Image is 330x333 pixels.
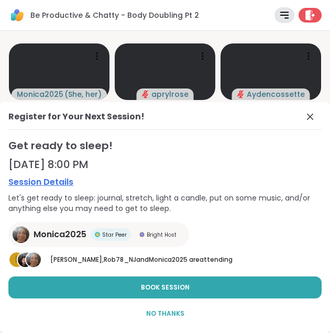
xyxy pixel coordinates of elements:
img: Star Peer [95,232,100,237]
a: Monica2025Monica2025Star PeerStar PeerBright HostBright Host [8,222,189,247]
img: Rob78_NJ [18,252,32,267]
span: audio-muted [142,91,149,98]
span: Book Session [141,283,190,292]
div: Let's get ready to sleep: journal, stretch, light a candle, put on some music, and/or anything el... [8,193,322,214]
span: Monica2025 [149,255,188,264]
img: Monica2025 [26,252,41,267]
span: Aydencossette [247,89,305,99]
span: Monica2025 [17,89,63,99]
button: Book Session [8,276,322,298]
img: ShareWell Logomark [8,6,26,24]
div: Register for Your Next Session! [8,110,145,123]
span: Get ready to sleep! [8,138,322,153]
span: L [15,253,19,267]
a: Session Details [8,176,322,188]
span: aprylrose [151,89,189,99]
span: [PERSON_NAME] , [50,255,104,264]
span: Star Peer [102,231,127,239]
span: ( She, her ) [64,89,102,99]
span: Monica2025 [34,228,86,241]
p: are attending [50,255,322,264]
div: [DATE] 8:00 PM [8,157,322,172]
span: Rob78_NJ and [104,255,149,264]
img: Bright Host [139,232,145,237]
span: audio-muted [237,91,245,98]
span: Be Productive & Chatty - Body Doubling Pt 2 [30,10,199,20]
span: Bright Host [147,231,177,239]
img: Monica2025 [13,226,29,243]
